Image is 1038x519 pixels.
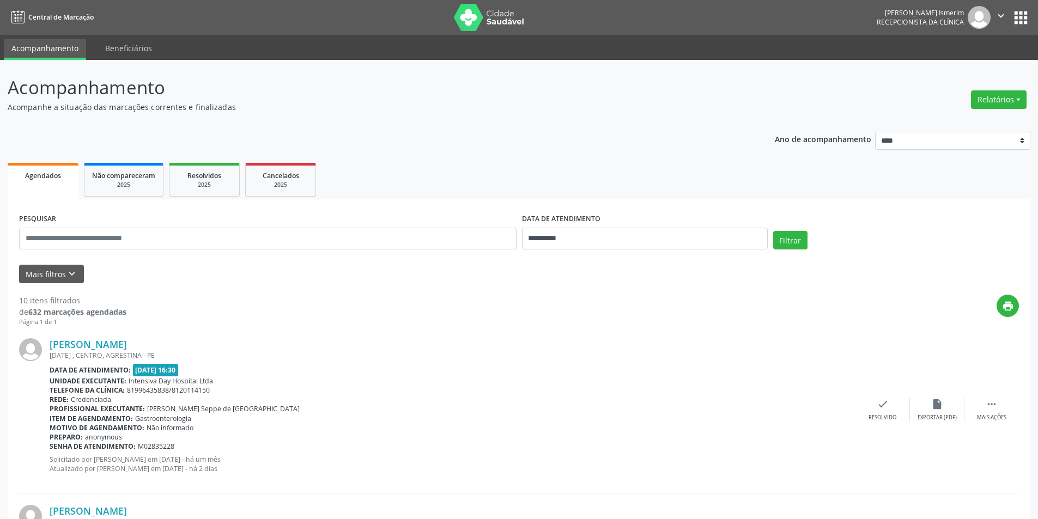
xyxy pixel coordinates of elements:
p: Acompanhamento [8,74,724,101]
span: Recepcionista da clínica [877,17,964,27]
span: M02835228 [138,442,174,451]
div: [PERSON_NAME] Ismerim [877,8,964,17]
span: [PERSON_NAME] Seppe de [GEOGRAPHIC_DATA] [147,404,300,413]
p: Ano de acompanhamento [775,132,871,145]
button: print [997,295,1019,317]
i:  [986,398,998,410]
span: [DATE] 16:30 [133,364,179,376]
b: Senha de atendimento: [50,442,136,451]
i: keyboard_arrow_down [66,268,78,280]
span: Não compareceram [92,171,155,180]
b: Rede: [50,395,69,404]
div: [DATE] , CENTRO, AGRESTINA - PE [50,351,855,360]
b: Item de agendamento: [50,414,133,423]
b: Telefone da clínica: [50,386,125,395]
label: PESQUISAR [19,211,56,228]
b: Unidade executante: [50,376,126,386]
span: Central de Marcação [28,13,94,22]
div: 10 itens filtrados [19,295,126,306]
span: Credenciada [71,395,111,404]
span: Intensiva Day Hospital Ltda [129,376,213,386]
button: Mais filtroskeyboard_arrow_down [19,265,84,284]
div: de [19,306,126,317]
p: Solicitado por [PERSON_NAME] em [DATE] - há um mês Atualizado por [PERSON_NAME] em [DATE] - há 2 ... [50,455,855,473]
a: [PERSON_NAME] [50,505,127,517]
a: Acompanhamento [4,39,86,60]
span: Não informado [147,423,193,432]
span: Cancelados [263,171,299,180]
div: 2025 [177,181,232,189]
div: 2025 [253,181,308,189]
a: Beneficiários [98,39,160,58]
a: [PERSON_NAME] [50,338,127,350]
span: Agendados [25,171,61,180]
button: Relatórios [971,90,1027,109]
div: Página 1 de 1 [19,317,126,327]
label: DATA DE ATENDIMENTO [522,211,600,228]
div: Exportar (PDF) [918,414,957,422]
button: apps [1011,8,1030,27]
i:  [995,10,1007,22]
button: Filtrar [773,231,808,249]
b: Profissional executante: [50,404,145,413]
div: Resolvido [869,414,896,422]
div: Mais ações [977,414,1006,422]
img: img [19,338,42,361]
b: Preparo: [50,432,83,442]
strong: 632 marcações agendadas [28,307,126,317]
i: check [877,398,889,410]
i: insert_drive_file [931,398,943,410]
div: 2025 [92,181,155,189]
span: Resolvidos [187,171,221,180]
button:  [991,6,1011,29]
img: img [968,6,991,29]
b: Motivo de agendamento: [50,423,144,432]
span: Gastroenterologia [135,414,191,423]
b: Data de atendimento: [50,365,131,375]
i: print [1002,300,1014,312]
a: Central de Marcação [8,8,94,26]
span: 81996435838/8120114150 [127,386,210,395]
p: Acompanhe a situação das marcações correntes e finalizadas [8,101,724,113]
span: anonymous [85,432,122,442]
